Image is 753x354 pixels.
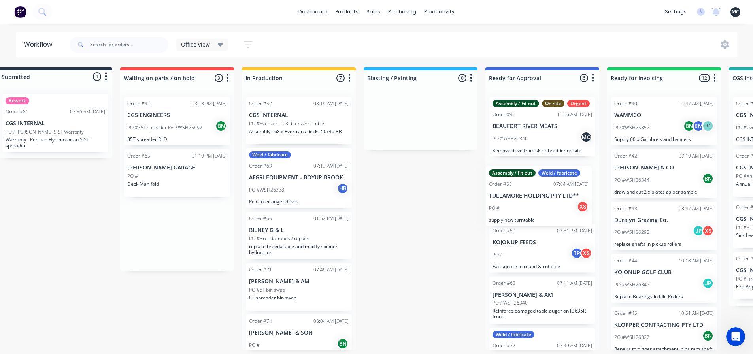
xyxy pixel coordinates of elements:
input: Search for orders... [90,37,168,53]
span: 6 [580,74,588,82]
span: 1 [93,72,101,81]
div: purchasing [384,6,420,18]
a: dashboard [294,6,332,18]
input: Enter column name… [489,74,567,82]
div: sales [362,6,384,18]
iframe: Intercom live chat [726,327,745,346]
input: Enter column name… [245,74,323,82]
span: 12 [699,74,710,82]
span: 7 [336,74,345,82]
span: Office view [181,40,210,49]
input: Enter column name… [367,74,445,82]
div: products [332,6,362,18]
div: productivity [420,6,459,18]
input: Enter column name… [124,74,202,82]
div: settings [661,6,691,18]
div: Workflow [24,40,56,49]
input: Enter column name… [611,74,689,82]
img: Factory [14,6,26,18]
span: 0 [458,74,466,82]
span: MC [732,8,739,15]
span: 3 [215,74,223,82]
